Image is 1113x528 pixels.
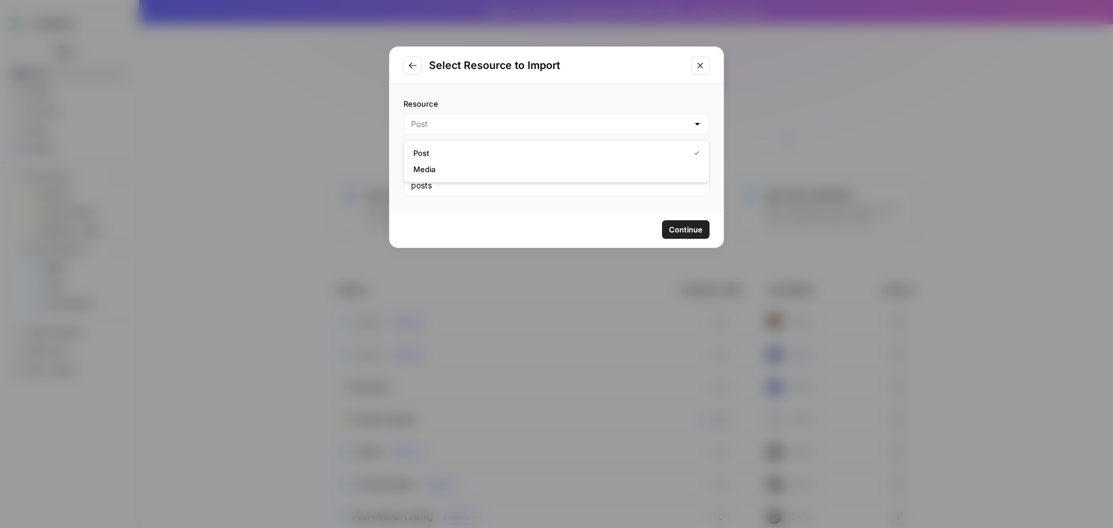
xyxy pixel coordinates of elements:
h2: Select Resource to Import [429,57,684,74]
span: Post [413,147,685,159]
span: Media [413,163,695,175]
input: Post [411,118,688,130]
input: posts [411,180,702,191]
button: Close modal [691,56,710,75]
div: Select which resource you would like to import [403,140,710,150]
button: Go to previous step [403,56,422,75]
label: Resource [403,98,710,110]
span: Continue [669,224,703,235]
button: Continue [662,220,710,239]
